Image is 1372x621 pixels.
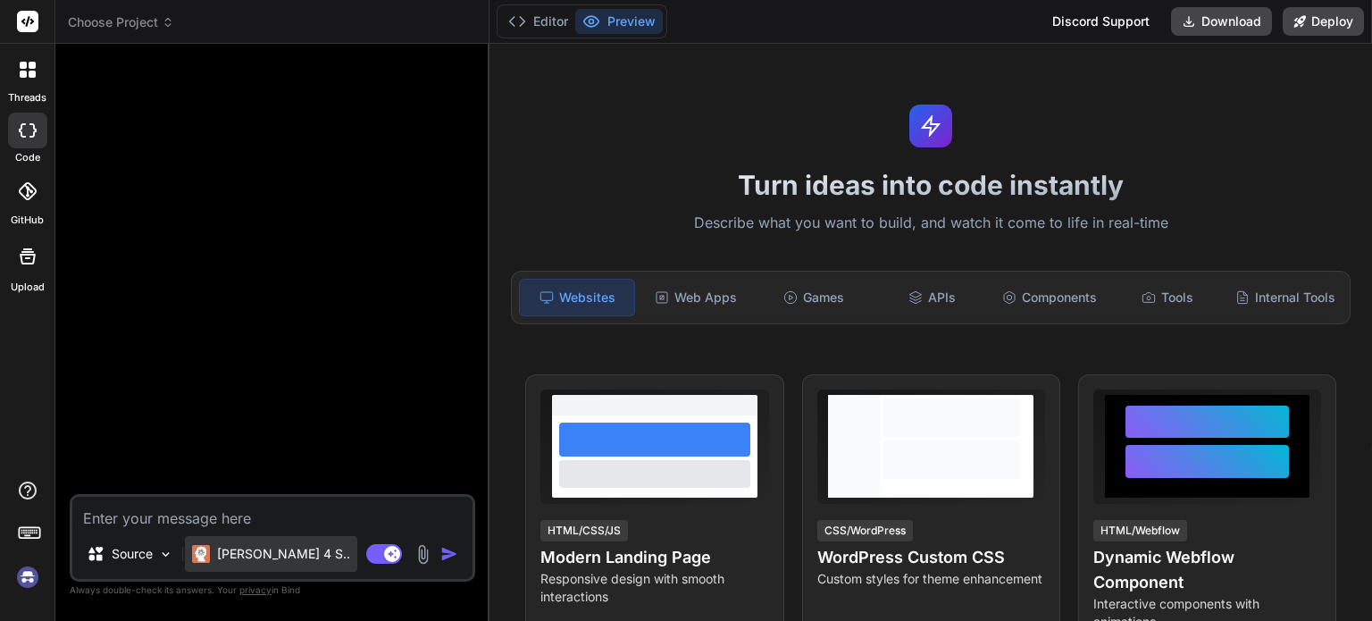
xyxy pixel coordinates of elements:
[1110,279,1225,316] div: Tools
[817,520,913,541] div: CSS/WordPress
[874,279,989,316] div: APIs
[1093,545,1321,595] h4: Dynamic Webflow Component
[540,570,768,606] p: Responsive design with smooth interactions
[1042,7,1160,36] div: Discord Support
[13,562,43,592] img: signin
[1093,520,1187,541] div: HTML/Webflow
[639,279,753,316] div: Web Apps
[1228,279,1343,316] div: Internal Tools
[8,90,46,105] label: threads
[70,582,475,599] p: Always double-check its answers. Your in Bind
[519,279,635,316] div: Websites
[757,279,871,316] div: Games
[501,9,575,34] button: Editor
[413,544,433,565] img: attachment
[1283,7,1364,36] button: Deploy
[540,520,628,541] div: HTML/CSS/JS
[192,545,210,563] img: Claude 4 Sonnet
[817,545,1045,570] h4: WordPress Custom CSS
[1171,7,1272,36] button: Download
[112,545,153,563] p: Source
[500,212,1361,235] p: Describe what you want to build, and watch it come to life in real-time
[217,545,350,563] p: [PERSON_NAME] 4 S..
[575,9,663,34] button: Preview
[11,213,44,228] label: GitHub
[817,570,1045,588] p: Custom styles for theme enhancement
[68,13,174,31] span: Choose Project
[158,547,173,562] img: Pick Models
[992,279,1107,316] div: Components
[540,545,768,570] h4: Modern Landing Page
[500,169,1361,201] h1: Turn ideas into code instantly
[239,584,272,595] span: privacy
[11,280,45,295] label: Upload
[15,150,40,165] label: code
[440,545,458,563] img: icon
